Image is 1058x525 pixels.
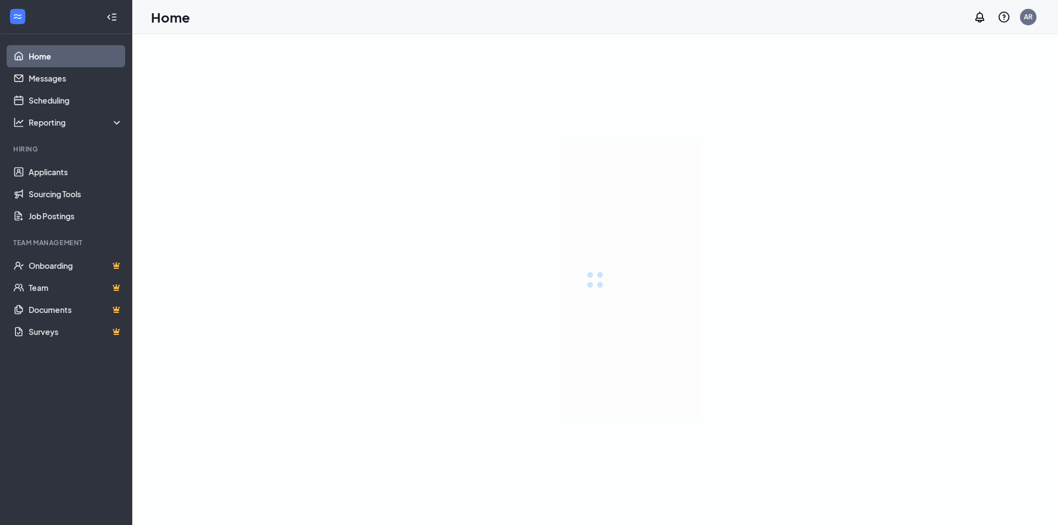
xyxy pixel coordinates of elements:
[29,67,123,89] a: Messages
[13,238,121,247] div: Team Management
[29,183,123,205] a: Sourcing Tools
[12,11,23,22] svg: WorkstreamLogo
[973,10,986,24] svg: Notifications
[29,117,123,128] div: Reporting
[997,10,1011,24] svg: QuestionInfo
[13,144,121,154] div: Hiring
[29,299,123,321] a: DocumentsCrown
[1024,12,1033,21] div: AR
[29,161,123,183] a: Applicants
[29,89,123,111] a: Scheduling
[29,45,123,67] a: Home
[13,117,24,128] svg: Analysis
[151,8,190,26] h1: Home
[29,321,123,343] a: SurveysCrown
[29,277,123,299] a: TeamCrown
[29,205,123,227] a: Job Postings
[29,255,123,277] a: OnboardingCrown
[106,12,117,23] svg: Collapse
